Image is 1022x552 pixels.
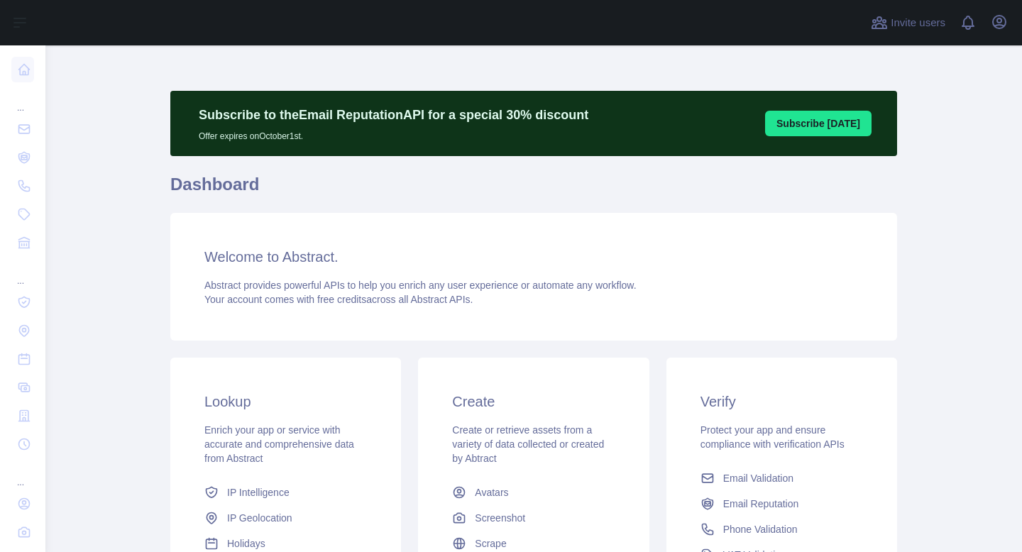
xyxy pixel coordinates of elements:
div: ... [11,460,34,488]
span: Enrich your app or service with accurate and comprehensive data from Abstract [204,424,354,464]
h3: Welcome to Abstract. [204,247,863,267]
h3: Verify [700,392,863,412]
p: Subscribe to the Email Reputation API for a special 30 % discount [199,105,588,125]
span: Email Reputation [723,497,799,511]
span: Holidays [227,536,265,551]
div: ... [11,85,34,114]
h3: Lookup [204,392,367,412]
span: IP Geolocation [227,511,292,525]
a: Email Validation [695,465,869,491]
span: free credits [317,294,366,305]
a: IP Intelligence [199,480,373,505]
a: IP Geolocation [199,505,373,531]
span: Screenshot [475,511,525,525]
span: Protect your app and ensure compliance with verification APIs [700,424,845,450]
button: Subscribe [DATE] [765,111,872,136]
p: Offer expires on October 1st. [199,125,588,142]
a: Screenshot [446,505,620,531]
a: Phone Validation [695,517,869,542]
button: Invite users [868,11,948,34]
div: ... [11,258,34,287]
span: Phone Validation [723,522,798,536]
span: Avatars [475,485,508,499]
h1: Dashboard [170,173,897,207]
span: IP Intelligence [227,485,290,499]
span: Invite users [891,15,945,31]
span: Abstract provides powerful APIs to help you enrich any user experience or automate any workflow. [204,280,637,291]
h3: Create [452,392,615,412]
a: Email Reputation [695,491,869,517]
span: Create or retrieve assets from a variety of data collected or created by Abtract [452,424,604,464]
span: Email Validation [723,471,793,485]
a: Avatars [446,480,620,505]
span: Your account comes with across all Abstract APIs. [204,294,473,305]
span: Scrape [475,536,506,551]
